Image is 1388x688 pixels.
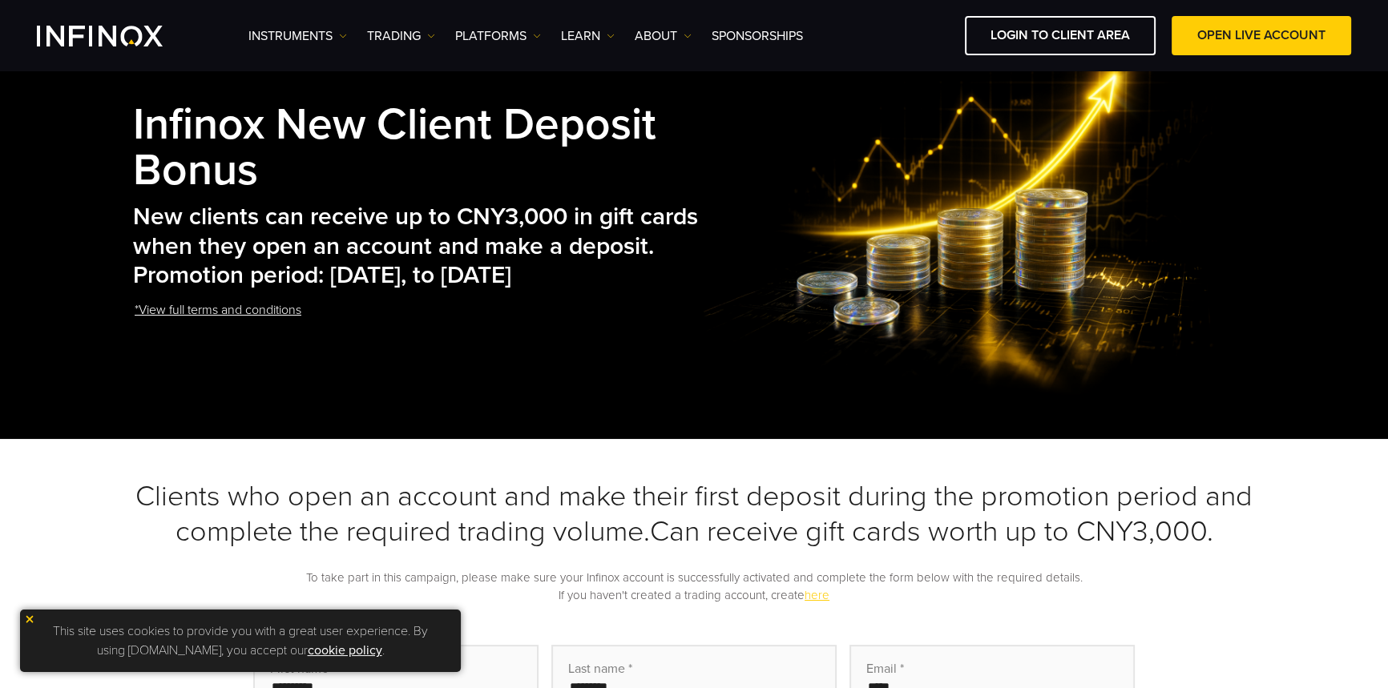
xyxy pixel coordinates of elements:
a: *View full terms and conditions [133,291,303,330]
p: This site uses cookies to provide you with a great user experience. By using [DOMAIN_NAME], you a... [28,618,453,664]
a: INFINOX Logo [37,26,200,46]
p: To take part in this campaign, please make sure your Infinox account is successfully activated an... [133,569,1255,605]
a: here [805,588,829,602]
a: TRADING [367,26,435,46]
a: Instruments [248,26,347,46]
strong: Infinox New Client Deposit Bonus [133,99,656,198]
a: Learn [561,26,615,46]
a: SPONSORSHIPS [712,26,803,46]
a: ABOUT [635,26,692,46]
a: PLATFORMS [455,26,541,46]
a: cookie policy [308,642,382,658]
h2: New clients can receive up to CNY3,000 in gift cards when they open an account and make a deposit... [133,203,704,291]
a: OPEN LIVE ACCOUNT [1172,16,1351,55]
a: LOGIN TO CLIENT AREA [965,16,1156,55]
h3: Clients who open an account and make their first deposit during the promotion period and complete... [133,479,1255,549]
img: yellow close icon [24,614,35,625]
